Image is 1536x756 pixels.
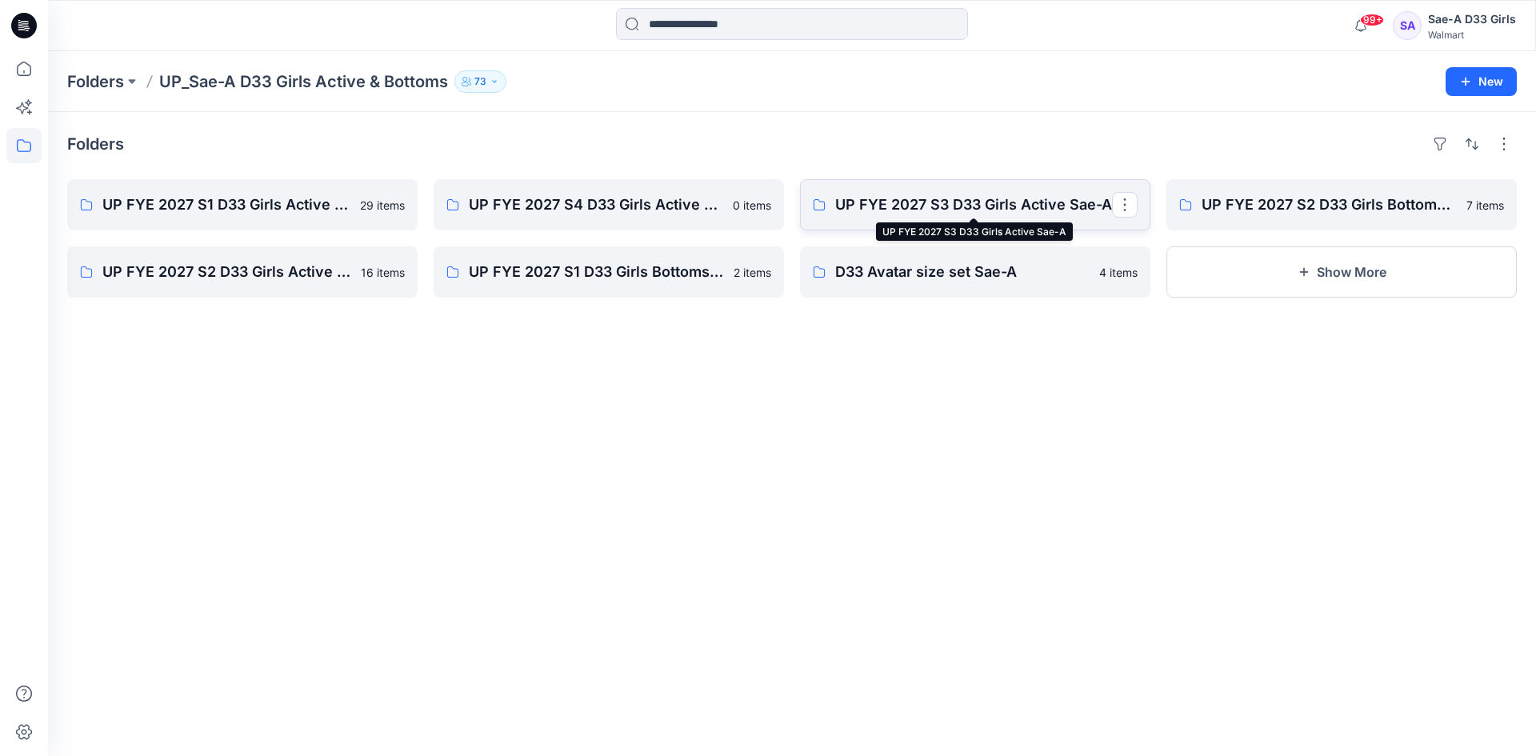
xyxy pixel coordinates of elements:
p: 16 items [361,264,405,281]
button: 73 [454,70,506,93]
p: D33 Avatar size set Sae-A [835,261,1090,283]
a: UP FYE 2027 S2 D33 Girls Bottoms Sae-A7 items [1166,179,1517,230]
p: UP FYE 2027 S1 D33 Girls Bottoms Sae-A [469,261,724,283]
p: UP FYE 2027 S1 D33 Girls Active Sae-A [102,194,350,216]
p: 29 items [360,197,405,214]
a: UP FYE 2027 S1 D33 Girls Bottoms Sae-A2 items [434,246,784,298]
div: Walmart [1428,29,1516,41]
h4: Folders [67,134,124,154]
button: Show More [1166,246,1517,298]
div: Sae-A D33 Girls [1428,10,1516,29]
span: 99+ [1360,14,1384,26]
a: UP FYE 2027 S3 D33 Girls Active Sae-A [800,179,1150,230]
div: SA [1393,11,1422,40]
a: UP FYE 2027 S1 D33 Girls Active Sae-A29 items [67,179,418,230]
a: D33 Avatar size set Sae-A4 items [800,246,1150,298]
a: UP FYE 2027 S4 D33 Girls Active Sae-A0 items [434,179,784,230]
p: 0 items [733,197,771,214]
a: Folders [67,70,124,93]
p: UP FYE 2027 S2 D33 Girls Bottoms Sae-A [1202,194,1457,216]
p: 4 items [1099,264,1138,281]
p: 73 [474,73,486,90]
p: UP FYE 2027 S3 D33 Girls Active Sae-A [835,194,1112,216]
p: UP FYE 2027 S2 D33 Girls Active Sae-A [102,261,351,283]
p: UP FYE 2027 S4 D33 Girls Active Sae-A [469,194,723,216]
p: 2 items [734,264,771,281]
a: UP FYE 2027 S2 D33 Girls Active Sae-A16 items [67,246,418,298]
p: UP_Sae-A D33 Girls Active & Bottoms [159,70,448,93]
p: 7 items [1466,197,1504,214]
button: New [1446,67,1517,96]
